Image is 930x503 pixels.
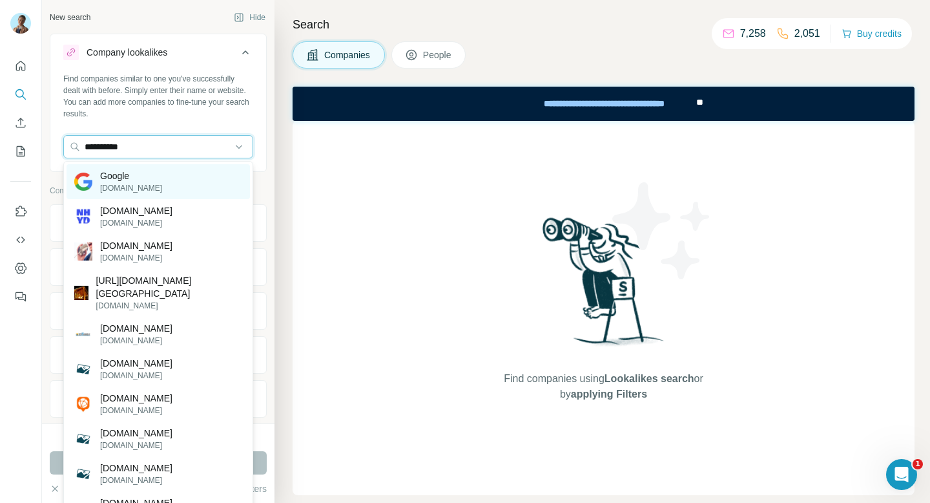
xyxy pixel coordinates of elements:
[100,182,162,194] p: [DOMAIN_NAME]
[794,26,820,41] p: 2,051
[87,46,167,59] div: Company lookalikes
[10,111,31,134] button: Enrich CSV
[10,54,31,78] button: Quick start
[100,335,172,347] p: [DOMAIN_NAME]
[63,73,253,120] div: Find companies similar to one you've successfully dealt with before. Simply enter their name or w...
[100,440,172,451] p: [DOMAIN_NAME]
[50,12,90,23] div: New search
[10,13,31,34] img: Avatar
[50,339,266,370] button: Annual revenue ($)
[100,322,172,335] p: [DOMAIN_NAME]
[100,462,172,475] p: [DOMAIN_NAME]
[100,370,172,381] p: [DOMAIN_NAME]
[293,87,914,121] iframe: Banner
[842,25,902,43] button: Buy credits
[740,26,766,41] p: 7,258
[96,274,242,300] p: [URL][DOMAIN_NAME][GEOGRAPHIC_DATA]
[10,257,31,280] button: Dashboard
[500,371,707,402] span: Find companies using or by
[537,214,671,358] img: Surfe Illustration - Woman searching with binoculars
[50,208,266,239] button: Company
[50,482,87,495] button: Clear
[10,140,31,163] button: My lists
[604,173,720,289] img: Surfe Illustration - Stars
[100,427,172,440] p: [DOMAIN_NAME]
[74,325,92,343] img: serprimeroengoogle.com
[96,300,242,312] p: [DOMAIN_NAME]
[100,252,172,264] p: [DOMAIN_NAME]
[74,242,92,261] img: topongoogle.com
[100,392,172,405] p: [DOMAIN_NAME]
[50,251,266,283] button: Industry
[571,389,647,400] span: applying Filters
[324,48,371,61] span: Companies
[293,16,914,34] h4: Search
[74,430,92,448] img: minegocioengoogle.com
[423,48,453,61] span: People
[225,8,274,27] button: Hide
[74,465,92,483] img: 0533google.com
[74,395,92,413] img: brandgoogle.com
[100,239,172,252] p: [DOMAIN_NAME]
[74,173,92,191] img: Google
[604,373,694,384] span: Lookalikes search
[10,285,31,308] button: Feedback
[50,37,266,73] button: Company lookalikes
[50,295,266,326] button: HQ location
[100,169,162,182] p: Google
[913,459,923,469] span: 1
[886,459,917,490] iframe: Intercom live chat
[100,357,172,370] p: [DOMAIN_NAME]
[100,204,172,217] p: [DOMAIN_NAME]
[50,185,267,197] p: Company information
[50,383,266,414] button: Employees (size)
[100,405,172,416] p: [DOMAIN_NAME]
[10,83,31,106] button: Search
[74,208,92,226] img: www.art-on-google.com
[10,200,31,223] button: Use Surfe on LinkedIn
[74,286,88,300] img: https://www.google.com.au/maps/place/Red+Earth+Lodge/@-36.692082,146.856325,15z/data=!4m5!3m4!1s0...
[100,217,172,229] p: [DOMAIN_NAME]
[100,475,172,486] p: [DOMAIN_NAME]
[10,228,31,251] button: Use Surfe API
[74,360,92,378] img: kingofgoogle.com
